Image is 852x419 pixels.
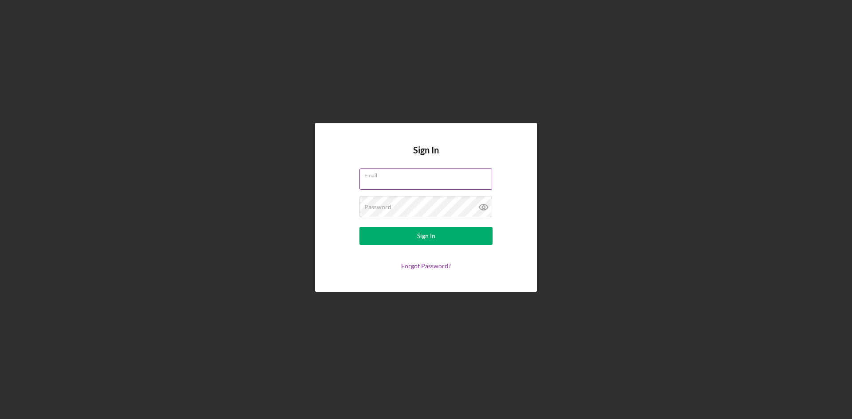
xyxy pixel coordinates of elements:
label: Password [364,204,391,211]
h4: Sign In [413,145,439,168]
button: Sign In [359,227,493,245]
label: Email [364,169,492,179]
a: Forgot Password? [401,262,451,270]
div: Sign In [417,227,435,245]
